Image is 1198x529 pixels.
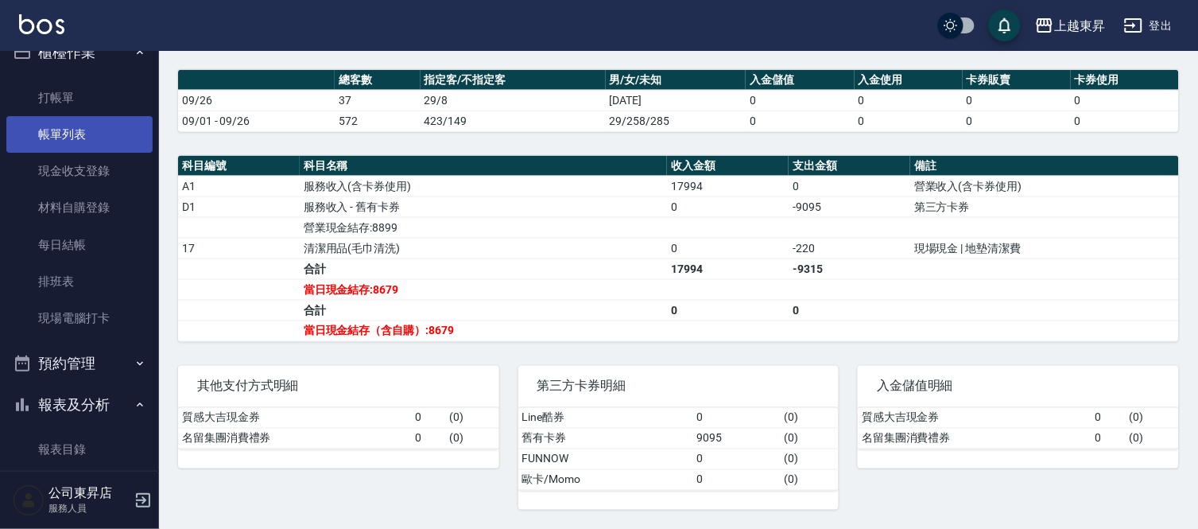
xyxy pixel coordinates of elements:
[1091,408,1126,429] td: 0
[667,300,789,321] td: 0
[789,156,910,177] th: 支出金額
[910,156,1179,177] th: 備註
[910,176,1179,196] td: 營業收入(含卡券使用)
[178,111,335,131] td: 09/01 - 09/26
[518,469,693,490] td: 歐卡/Momo
[1029,10,1111,42] button: 上越東昇
[178,238,300,259] td: 17
[6,300,153,336] a: 現場電腦打卡
[300,217,668,238] td: 營業現金結存:8899
[963,90,1071,111] td: 0
[518,449,693,469] td: FUNNOW
[6,116,153,153] a: 帳單列表
[518,408,839,491] table: a dense table
[1071,90,1179,111] td: 0
[693,449,781,469] td: 0
[877,379,1160,395] span: 入金儲值明細
[537,379,820,395] span: 第三方卡券明細
[48,485,130,501] h5: 公司東昇店
[855,90,963,111] td: 0
[667,196,789,217] td: 0
[421,90,606,111] td: 29/8
[6,227,153,263] a: 每日結帳
[411,408,445,429] td: 0
[1054,16,1105,36] div: 上越東昇
[781,469,839,490] td: ( 0 )
[910,196,1179,217] td: 第三方卡券
[667,156,789,177] th: 收入金額
[858,408,1179,449] table: a dense table
[606,90,746,111] td: [DATE]
[178,408,411,429] td: 質感大吉現金券
[6,189,153,226] a: 材料自購登錄
[300,259,668,279] td: 合計
[300,156,668,177] th: 科目名稱
[963,70,1071,91] th: 卡券販賣
[178,428,411,449] td: 名留集團消費禮券
[300,279,668,300] td: 當日現金結存:8679
[518,408,693,429] td: Line酷券
[6,263,153,300] a: 排班表
[789,259,910,279] td: -9315
[13,484,45,516] img: Person
[667,176,789,196] td: 17994
[178,70,1179,132] table: a dense table
[6,469,153,505] a: 店家區間累計表
[989,10,1021,41] button: save
[963,111,1071,131] td: 0
[667,238,789,259] td: 0
[6,153,153,189] a: 現金收支登錄
[300,321,668,341] td: 當日現金結存（含自購）:8679
[421,70,606,91] th: 指定客/不指定客
[781,449,839,469] td: ( 0 )
[300,238,668,259] td: 清潔用品(毛巾清洗)
[746,90,854,111] td: 0
[1091,428,1126,449] td: 0
[1126,428,1179,449] td: ( 0 )
[300,196,668,217] td: 服務收入 - 舊有卡券
[1071,111,1179,131] td: 0
[746,70,854,91] th: 入金儲值
[178,156,300,177] th: 科目編號
[421,111,606,131] td: 423/149
[693,428,781,449] td: 9095
[335,111,420,131] td: 572
[300,176,668,196] td: 服務收入(含卡券使用)
[335,70,420,91] th: 總客數
[6,431,153,468] a: 報表目錄
[518,428,693,449] td: 舊有卡券
[858,428,1091,449] td: 名留集團消費禮券
[411,428,445,449] td: 0
[335,90,420,111] td: 37
[6,343,153,384] button: 預約管理
[789,238,910,259] td: -220
[6,384,153,426] button: 報表及分析
[855,70,963,91] th: 入金使用
[789,196,910,217] td: -9095
[178,408,499,449] table: a dense table
[858,408,1091,429] td: 質感大吉現金券
[178,90,335,111] td: 09/26
[1071,70,1179,91] th: 卡券使用
[606,70,746,91] th: 男/女/未知
[789,300,910,321] td: 0
[1126,408,1179,429] td: ( 0 )
[445,428,498,449] td: ( 0 )
[693,469,781,490] td: 0
[6,32,153,73] button: 櫃檯作業
[693,408,781,429] td: 0
[781,408,839,429] td: ( 0 )
[789,176,910,196] td: 0
[855,111,963,131] td: 0
[19,14,64,34] img: Logo
[606,111,746,131] td: 29/258/285
[48,501,130,515] p: 服務人員
[197,379,480,395] span: 其他支付方式明細
[300,300,668,321] td: 合計
[746,111,854,131] td: 0
[910,238,1179,259] td: 現場現金 | 地墊清潔費
[6,80,153,116] a: 打帳單
[178,196,300,217] td: D1
[178,156,1179,342] table: a dense table
[445,408,498,429] td: ( 0 )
